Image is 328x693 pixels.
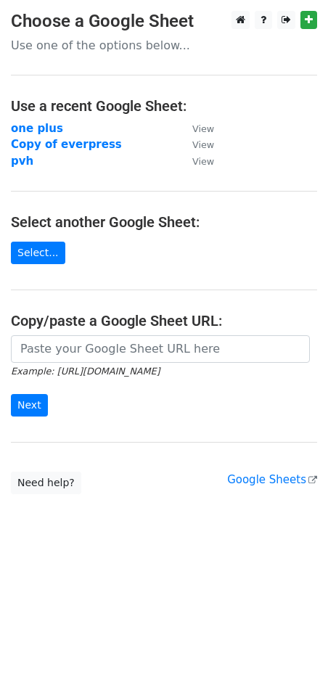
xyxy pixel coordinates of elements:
h4: Copy/paste a Google Sheet URL: [11,312,317,329]
input: Paste your Google Sheet URL here [11,335,310,363]
small: Example: [URL][DOMAIN_NAME] [11,366,160,377]
small: View [192,139,214,150]
a: pvh [11,155,33,168]
h4: Select another Google Sheet: [11,213,317,231]
a: Copy of everpress [11,138,122,151]
a: Google Sheets [227,473,317,486]
a: Need help? [11,472,81,494]
a: one plus [11,122,63,135]
h3: Choose a Google Sheet [11,11,317,32]
h4: Use a recent Google Sheet: [11,97,317,115]
small: View [192,123,214,134]
input: Next [11,394,48,417]
small: View [192,156,214,167]
a: View [178,138,214,151]
a: View [178,122,214,135]
a: View [178,155,214,168]
p: Use one of the options below... [11,38,317,53]
a: Select... [11,242,65,264]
